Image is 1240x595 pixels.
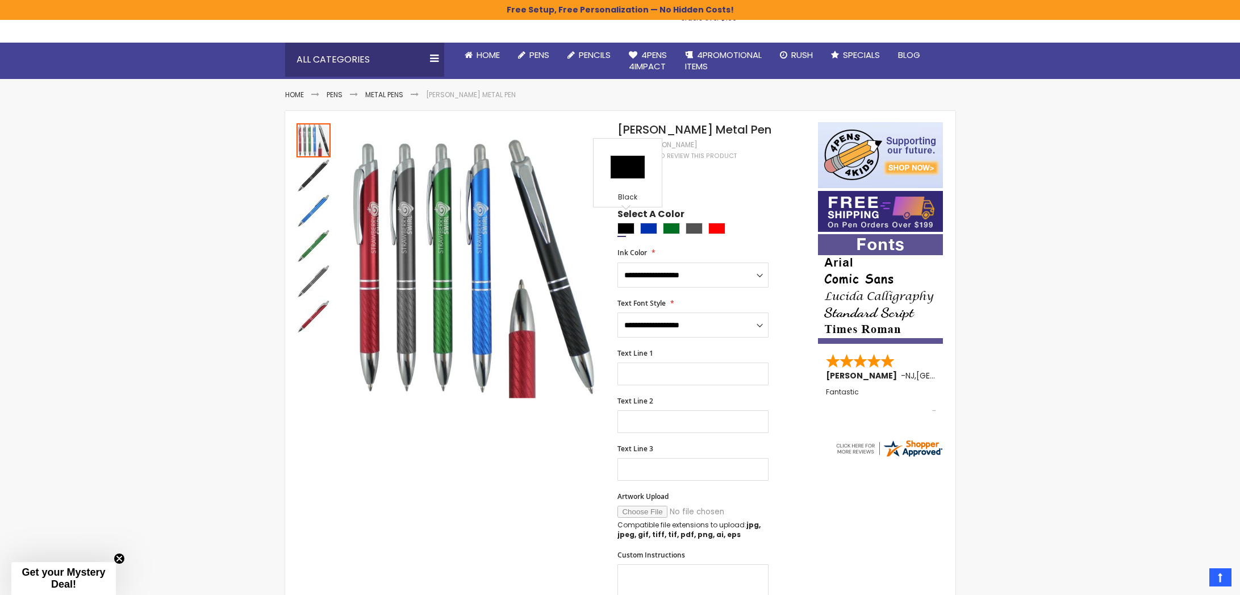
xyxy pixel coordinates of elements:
[365,90,403,99] a: Metal Pens
[297,159,331,193] img: Harris Metal Pen
[327,90,343,99] a: Pens
[297,193,332,228] div: Harris Metal Pen
[834,438,943,459] img: 4pens.com widget logo
[297,298,331,334] div: Harris Metal Pen
[477,49,500,61] span: Home
[686,223,703,234] div: Gunmetal
[834,451,943,461] a: 4pens.com certificate URL
[905,370,915,381] span: NJ
[297,122,332,157] div: Harris Metal Pen
[889,43,929,68] a: Blog
[898,49,920,61] span: Blog
[620,43,676,80] a: 4Pens4impact
[617,122,771,138] span: [PERSON_NAME] Metal Pen
[818,234,943,344] img: font-personalization-examples
[297,299,331,334] img: Harris Metal Pen
[617,152,737,160] a: Be the first to review this product
[617,521,769,539] p: Compatible file extensions to upload:
[285,43,444,77] div: All Categories
[916,370,1000,381] span: [GEOGRAPHIC_DATA]
[456,43,509,68] a: Home
[617,396,653,406] span: Text Line 2
[708,223,725,234] div: Red
[114,553,125,564] button: Close teaser
[826,388,936,413] div: Fantastic
[617,492,669,501] span: Artwork Upload
[617,550,685,560] span: Custom Instructions
[297,194,331,228] img: Harris Metal Pen
[509,43,558,68] a: Pens
[617,223,634,234] div: Black
[843,49,880,61] span: Specials
[617,208,684,223] span: Select A Color
[629,49,667,72] span: 4Pens 4impact
[818,191,943,232] img: Free shipping on orders over $199
[617,520,761,539] strong: jpg, jpeg, gif, tiff, tif, pdf, png, ai, eps
[818,122,943,188] img: 4pens 4 kids
[297,157,332,193] div: Harris Metal Pen
[596,193,659,204] div: Black
[826,370,901,381] span: [PERSON_NAME]
[617,248,647,257] span: Ink Color
[529,49,549,61] span: Pens
[343,139,602,398] img: Harris Metal Pen
[685,49,762,72] span: 4PROMOTIONAL ITEMS
[297,229,331,263] img: Harris Metal Pen
[643,140,698,149] div: [PERSON_NAME]
[297,228,332,263] div: Harris Metal Pen
[297,263,332,298] div: Harris Metal Pen
[617,298,666,308] span: Text Font Style
[285,90,304,99] a: Home
[617,348,653,358] span: Text Line 1
[791,49,813,61] span: Rush
[822,43,889,68] a: Specials
[1209,568,1231,586] a: Top
[579,49,611,61] span: Pencils
[640,223,657,234] div: Blue
[426,90,516,99] li: [PERSON_NAME] Metal Pen
[676,43,771,80] a: 4PROMOTIONALITEMS
[901,370,1000,381] span: - ,
[22,567,105,590] span: Get your Mystery Deal!
[558,43,620,68] a: Pencils
[663,223,680,234] div: Green
[11,562,116,595] div: Get your Mystery Deal!Close teaser
[771,43,822,68] a: Rush
[297,264,331,298] img: Harris Metal Pen
[617,444,653,453] span: Text Line 3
